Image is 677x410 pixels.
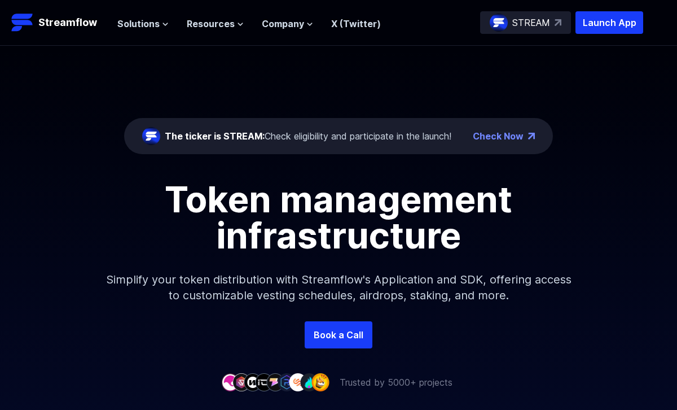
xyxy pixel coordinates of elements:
[305,321,372,348] a: Book a Call
[221,373,239,391] img: company-1
[142,127,160,145] img: streamflow-logo-circle.png
[187,17,235,30] span: Resources
[300,373,318,391] img: company-8
[289,373,307,391] img: company-7
[331,18,381,29] a: X (Twitter)
[262,17,304,30] span: Company
[340,376,452,389] p: Trusted by 5000+ projects
[38,15,97,30] p: Streamflow
[473,129,524,143] a: Check Now
[232,373,250,391] img: company-2
[311,373,329,391] img: company-9
[244,373,262,391] img: company-3
[96,254,581,321] p: Simplify your token distribution with Streamflow's Application and SDK, offering access to custom...
[85,181,592,254] h1: Token management infrastructure
[278,373,296,391] img: company-6
[11,11,106,34] a: Streamflow
[187,17,244,30] button: Resources
[512,16,550,29] p: STREAM
[11,11,34,34] img: Streamflow Logo
[575,11,643,34] button: Launch App
[117,17,160,30] span: Solutions
[262,17,313,30] button: Company
[555,19,561,26] img: top-right-arrow.svg
[480,11,571,34] a: STREAM
[266,373,284,391] img: company-5
[528,133,535,139] img: top-right-arrow.png
[165,130,265,142] span: The ticker is STREAM:
[255,373,273,391] img: company-4
[490,14,508,32] img: streamflow-logo-circle.png
[117,17,169,30] button: Solutions
[165,129,451,143] div: Check eligibility and participate in the launch!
